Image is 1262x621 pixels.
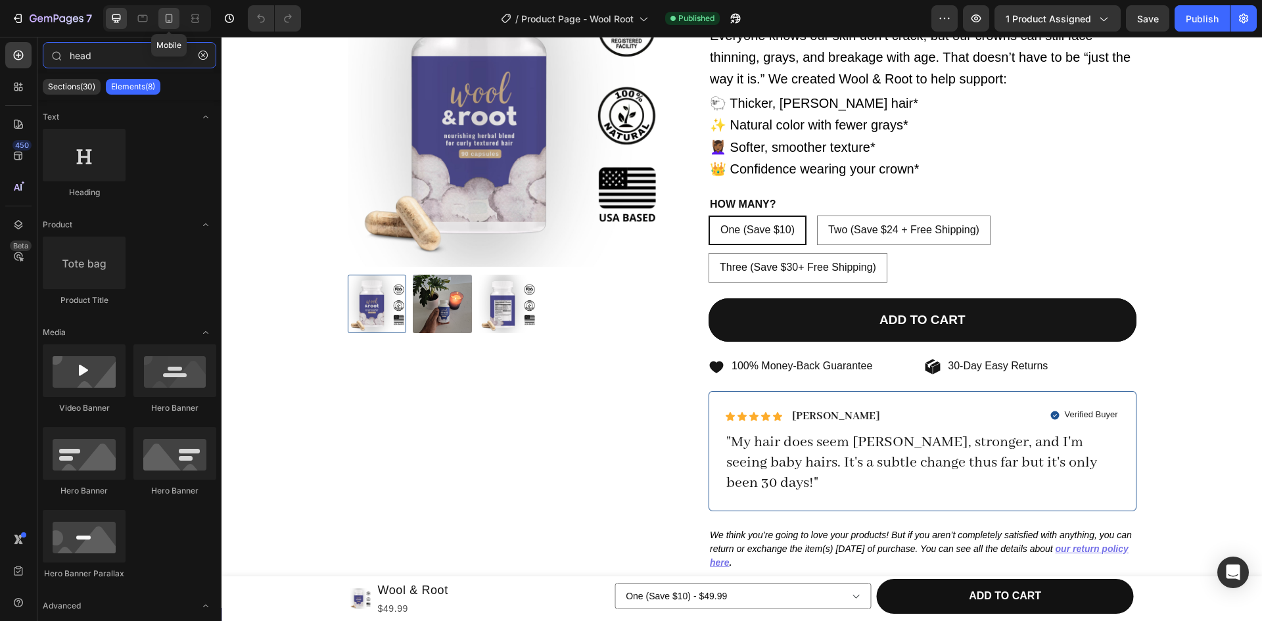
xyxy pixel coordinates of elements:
[488,507,907,531] u: our return policy here
[43,402,126,414] div: Video Banner
[488,493,910,517] i: We think you’re going to love your products! But if you aren’t completely satisfied with anything...
[1006,12,1091,26] span: 1 product assigned
[1217,557,1249,588] div: Open Intercom Messenger
[111,81,155,92] p: Elements(8)
[86,11,92,26] p: 7
[48,81,95,92] p: Sections(30)
[499,187,573,198] span: One (Save $10)
[607,187,758,198] span: Two (Save $24 + Free Shipping)
[1137,13,1159,24] span: Save
[43,294,126,306] div: Product Title
[658,275,744,292] div: Add to cart
[43,219,72,231] span: Product
[248,5,301,32] div: Undo/Redo
[488,103,654,118] span: 💆🏾‍♀️ Softer, smoother texture*
[195,214,216,235] span: Toggle open
[571,372,659,387] p: [PERSON_NAME]
[10,241,32,251] div: Beta
[43,187,126,198] div: Heading
[43,568,126,580] div: Hero Banner Parallax
[678,12,714,24] span: Published
[5,5,98,32] button: 7
[43,42,216,68] input: Search Sections & Elements
[1175,5,1230,32] button: Publish
[195,106,216,127] span: Toggle open
[1186,12,1219,26] div: Publish
[488,59,697,74] span: 🐑 Thicker, [PERSON_NAME] hair*
[508,520,511,531] strong: .
[487,262,915,306] button: Add to cart
[195,595,216,616] span: Toggle open
[488,125,698,139] span: 👑 Confidence wearing your crown*
[43,600,81,612] span: Advanced
[843,373,897,384] p: Verified Buyer
[515,12,519,26] span: /
[488,506,907,531] a: our return policy here
[487,157,915,179] h2: HOW MANY?
[498,225,655,236] span: Three (Save $30+ Free Shipping)
[133,402,216,414] div: Hero Banner
[43,111,59,123] span: Text
[43,327,66,338] span: Media
[222,37,1262,621] iframe: Design area
[488,81,687,95] span: ✨ Natural color with fewer grays*
[726,323,826,336] p: 30-Day Easy Returns
[12,140,32,150] div: 450
[994,5,1121,32] button: 1 product assigned
[43,485,126,497] div: Hero Banner
[747,550,820,569] div: ADD TO CART
[195,322,216,343] span: Toggle open
[505,396,897,457] p: "My hair does seem [PERSON_NAME], stronger, and I'm seeing baby hairs. It's a subtle change thus ...
[655,542,912,577] button: ADD TO CART
[510,323,651,336] p: 100% Money-Back Guarantee
[521,12,634,26] span: Product Page - Wool Root
[133,485,216,497] div: Hero Banner
[1126,5,1169,32] button: Save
